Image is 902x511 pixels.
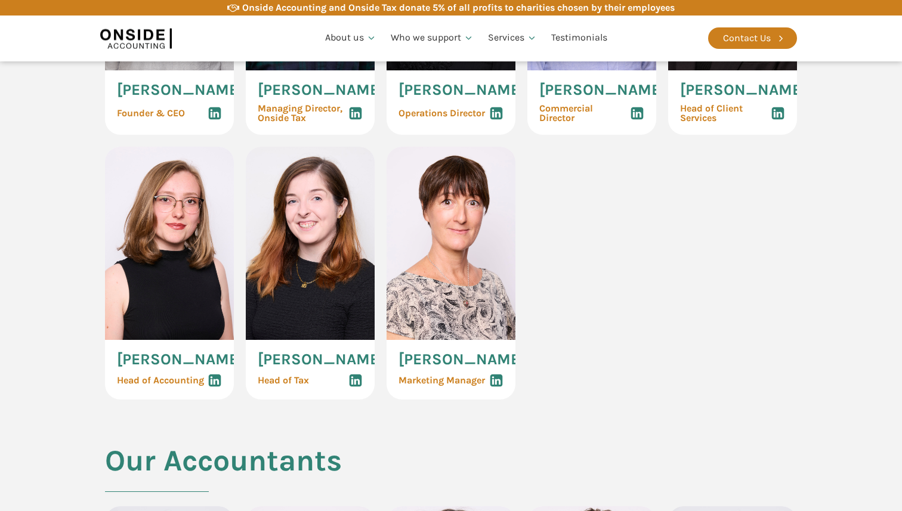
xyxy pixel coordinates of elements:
span: [PERSON_NAME] [399,352,525,367]
span: Operations Director [399,109,485,118]
span: [PERSON_NAME] [539,82,666,98]
span: [PERSON_NAME] [258,82,384,98]
a: Testimonials [544,18,614,58]
span: Head of Tax [258,376,309,385]
span: Managing Director, Onside Tax [258,104,342,123]
div: Contact Us [723,30,771,46]
span: Founder & CEO [117,109,185,118]
a: Who we support [384,18,481,58]
h2: Our Accountants [105,444,342,506]
span: Head of Client Services [680,104,771,123]
a: Services [481,18,544,58]
span: Head of Accounting [117,376,204,385]
span: Commercial Director [539,104,630,123]
span: [PERSON_NAME] [680,82,807,98]
span: [PERSON_NAME] [117,352,243,367]
img: Onside Accounting [100,24,172,52]
a: Contact Us [708,27,797,49]
span: [PERSON_NAME] [258,352,384,367]
span: Marketing Manager [399,376,485,385]
a: About us [318,18,384,58]
span: [PERSON_NAME] [117,82,243,98]
span: [PERSON_NAME] [399,82,525,98]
